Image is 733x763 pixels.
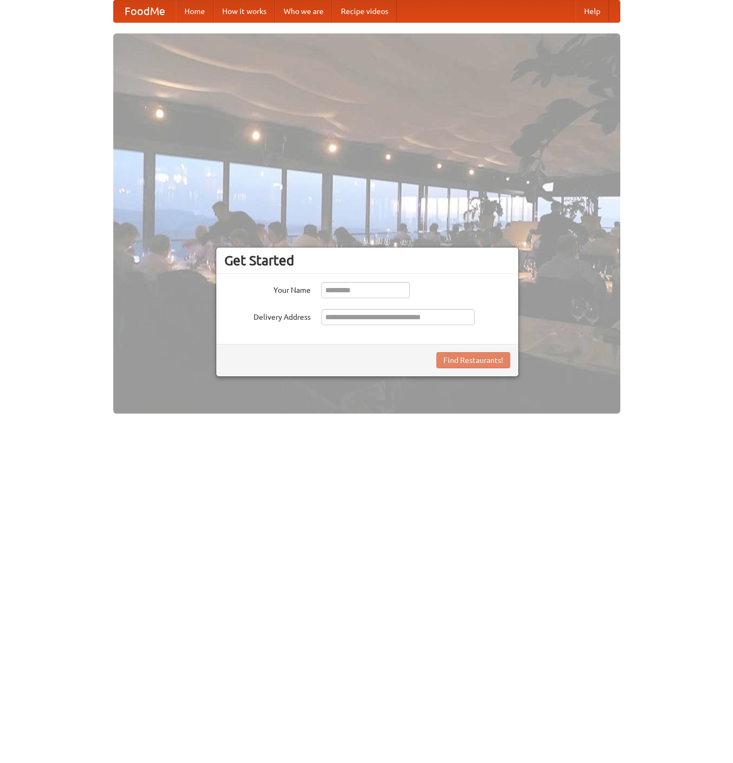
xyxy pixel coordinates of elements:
[224,252,510,269] h3: Get Started
[176,1,214,22] a: Home
[436,352,510,368] button: Find Restaurants!
[114,1,176,22] a: FoodMe
[214,1,275,22] a: How it works
[275,1,332,22] a: Who we are
[224,282,311,295] label: Your Name
[332,1,397,22] a: Recipe videos
[224,309,311,322] label: Delivery Address
[576,1,609,22] a: Help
